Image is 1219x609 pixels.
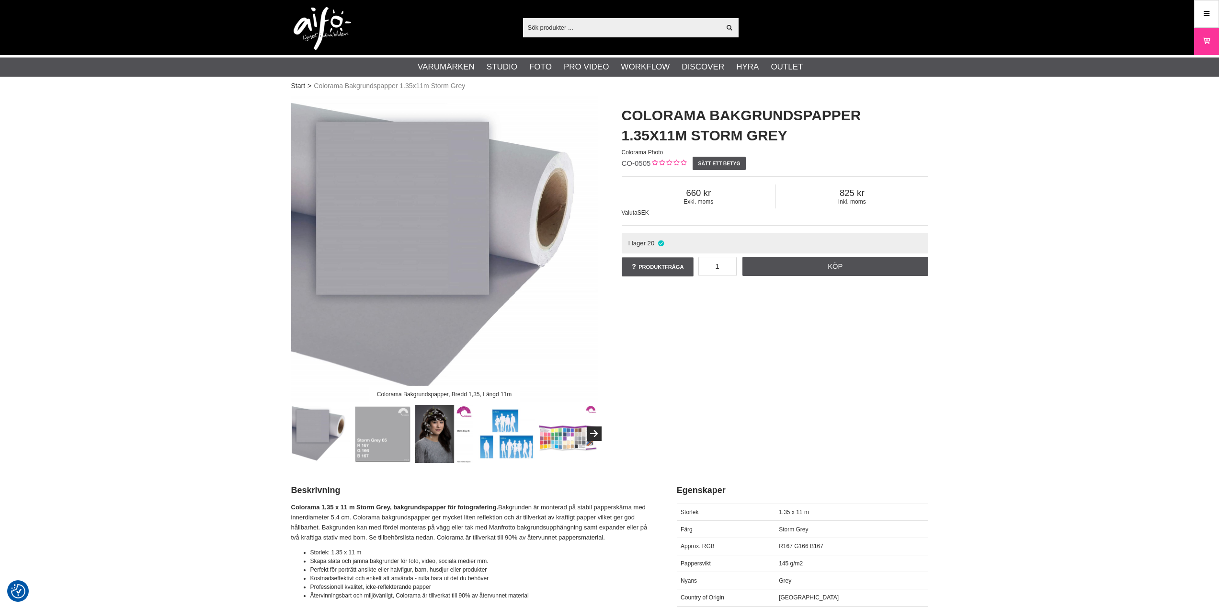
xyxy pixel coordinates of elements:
span: CO-0505 [622,159,651,167]
span: Storlek [681,509,698,516]
img: Colorama Bakgrundspapper, Bredd 1,35, Längd 11m [291,96,598,402]
span: R167 G166 B167 [779,543,823,550]
img: logo.png [294,7,351,50]
a: Varumärken [418,61,475,73]
span: 660 [622,188,776,198]
span: Grey [779,577,791,584]
a: Workflow [621,61,670,73]
span: Colorama Bakgrundspapper 1.35x11m Storm Grey [314,81,465,91]
span: 145 g/m2 [779,560,803,567]
li: Skapa släta och jämna bakgrunder för foto, video, sociala medier mm. [310,557,653,565]
span: I lager [628,240,646,247]
input: Sök produkter ... [523,20,721,34]
a: Köp [742,257,928,276]
a: Outlet [771,61,803,73]
span: Colorama Photo [622,149,663,156]
span: Inkl. moms [776,198,928,205]
span: 1.35 x 11 m [779,509,809,516]
li: Kostnadseffektivt och enkelt att använda - rulla bara ut det du behöver [310,574,653,583]
span: Nyans [681,577,697,584]
img: Colorama Storm Grey 05 - Photo Theresé Asplund [415,405,473,463]
a: Discover [682,61,724,73]
button: Next [587,426,602,441]
span: Country of Origin [681,594,724,601]
a: Pro Video [564,61,609,73]
h2: Egenskaper [677,484,928,496]
a: Hyra [736,61,759,73]
span: > [308,81,311,91]
span: 825 [776,188,928,198]
li: Återvinningsbart och miljövänligt, Colorama är tillverkat till 90% av återvunnet material [310,591,653,600]
img: Order the Colorama color chart to see the colors live [539,405,597,463]
span: Pappersvikt [681,560,711,567]
a: Start [291,81,306,91]
strong: Colorama 1,35 x 11 m Storm Grey, bakgrundspapper för fotografering. [291,504,498,511]
span: Valuta [622,209,638,216]
span: Storm Grey [779,526,808,533]
span: SEK [638,209,649,216]
li: Professionell kvalitet, icke-reflekterande papper [310,583,653,591]
h2: Beskrivning [291,484,653,496]
span: Färg [681,526,693,533]
a: Sätt ett betyg [693,157,746,170]
p: Bakgrunden är monterad på stabil papperskärna med innerdiameter 5,4 cm. Colorama bakgrundspapper ... [291,503,653,542]
li: Storlek: 1.35 x 11 m [310,548,653,557]
span: [GEOGRAPHIC_DATA] [779,594,839,601]
img: Colorama Bakgrundspapper, Bredd 1,35, Längd 11m [292,405,350,463]
h1: Colorama Bakgrundspapper 1.35x11m Storm Grey [622,105,928,146]
a: Foto [529,61,552,73]
span: Exkl. moms [622,198,776,205]
span: 20 [648,240,655,247]
img: Storm Grey 05- Kalibrerad Monitor Adobe RGB 6500K [353,405,411,463]
span: Approx. RGB [681,543,715,550]
img: Revisit consent button [11,584,25,598]
img: Seamless Paper Width Comparison [477,405,535,463]
i: I lager [657,240,665,247]
div: Colorama Bakgrundspapper, Bredd 1,35, Längd 11m [369,386,520,402]
button: Samtyckesinställningar [11,583,25,600]
li: Perfekt för porträtt ansikte eller halvfigur, barn, husdjur eller produkter [310,565,653,574]
div: Kundbetyg: 0 [650,159,686,169]
a: Produktfråga [622,257,694,276]
a: Studio [487,61,517,73]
